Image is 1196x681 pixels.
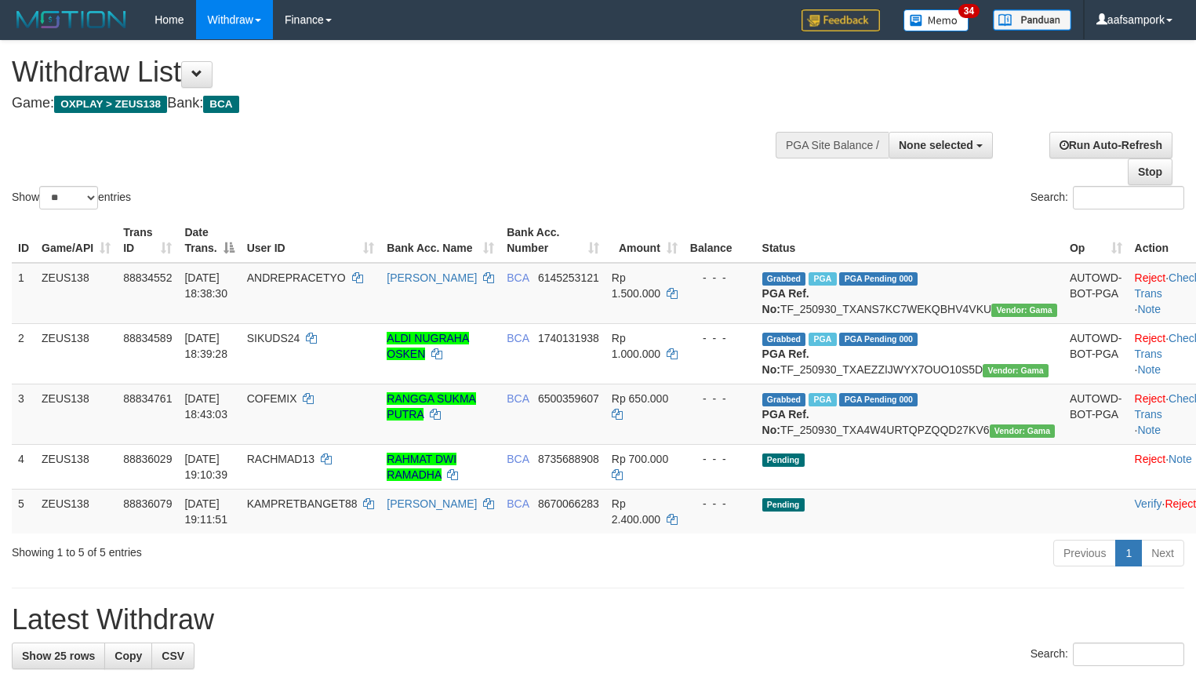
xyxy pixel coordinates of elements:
a: Note [1137,424,1161,436]
button: None selected [889,132,993,158]
span: Copy [115,650,142,662]
td: ZEUS138 [35,489,117,534]
span: Marked by aafsolysreylen [809,393,836,406]
span: Pending [762,498,805,512]
a: CSV [151,643,194,669]
b: PGA Ref. No: [762,348,809,376]
a: RANGGA SUKMA PUTRA [387,392,476,421]
span: COFEMIX [247,392,297,405]
span: PGA Pending [839,333,918,346]
span: BCA [507,497,529,510]
span: Copy 8670066283 to clipboard [538,497,599,510]
a: [PERSON_NAME] [387,497,477,510]
a: Previous [1053,540,1116,566]
th: User ID: activate to sort column ascending [241,218,381,263]
a: RAHMAT DWI RAMADHA [387,453,456,481]
td: ZEUS138 [35,384,117,444]
span: Grabbed [762,272,806,286]
a: Run Auto-Refresh [1049,132,1172,158]
td: ZEUS138 [35,263,117,324]
td: ZEUS138 [35,323,117,384]
b: PGA Ref. No: [762,408,809,436]
span: Vendor URL: https://trx31.1velocity.biz [983,364,1049,377]
a: Reject [1135,453,1166,465]
select: Showentries [39,186,98,209]
td: 4 [12,444,35,489]
span: [DATE] 18:39:28 [184,332,227,360]
td: AUTOWD-BOT-PGA [1063,384,1129,444]
span: SIKUDS24 [247,332,300,344]
span: PGA Pending [839,272,918,286]
span: Copy 8735688908 to clipboard [538,453,599,465]
div: - - - [690,270,750,286]
th: Game/API: activate to sort column ascending [35,218,117,263]
td: AUTOWD-BOT-PGA [1063,323,1129,384]
span: [DATE] 19:11:51 [184,497,227,526]
a: Reject [1135,271,1166,284]
b: PGA Ref. No: [762,287,809,315]
h4: Game: Bank: [12,96,782,111]
span: [DATE] 19:10:39 [184,453,227,481]
label: Search: [1031,643,1184,666]
a: Stop [1128,158,1172,185]
td: ZEUS138 [35,444,117,489]
span: Rp 2.400.000 [612,497,660,526]
div: - - - [690,451,750,467]
span: Show 25 rows [22,650,95,662]
span: OXPLAY > ZEUS138 [54,96,167,113]
th: Amount: activate to sort column ascending [605,218,684,263]
span: 88834552 [123,271,172,284]
input: Search: [1073,643,1184,666]
div: Showing 1 to 5 of 5 entries [12,538,486,560]
span: Marked by aafsolysreylen [809,272,836,286]
td: 3 [12,384,35,444]
span: Vendor URL: https://trx31.1velocity.biz [991,304,1057,317]
span: 88836029 [123,453,172,465]
span: PGA Pending [839,393,918,406]
span: Pending [762,453,805,467]
span: ANDREPRACETYO [247,271,346,284]
h1: Latest Withdraw [12,604,1184,635]
a: Note [1137,363,1161,376]
td: TF_250930_TXANS7KC7WEKQBHV4VKU [756,263,1063,324]
span: 88836079 [123,497,172,510]
div: - - - [690,496,750,512]
span: 88834589 [123,332,172,344]
td: 1 [12,263,35,324]
label: Search: [1031,186,1184,209]
span: BCA [203,96,238,113]
span: Copy 6500359607 to clipboard [538,392,599,405]
span: KAMPRETBANGET88 [247,497,358,510]
a: [PERSON_NAME] [387,271,477,284]
th: Op: activate to sort column ascending [1063,218,1129,263]
a: ALDI NUGRAHA OSKEN [387,332,469,360]
th: Bank Acc. Name: activate to sort column ascending [380,218,500,263]
td: TF_250930_TXA4W4URTQPZQQD27KV6 [756,384,1063,444]
th: Bank Acc. Number: activate to sort column ascending [500,218,605,263]
th: ID [12,218,35,263]
td: 5 [12,489,35,534]
span: Rp 1.500.000 [612,271,660,300]
span: Marked by aafsolysreylen [809,333,836,346]
span: Rp 1.000.000 [612,332,660,360]
a: Show 25 rows [12,643,105,669]
span: BCA [507,332,529,344]
span: 34 [958,4,980,18]
a: Note [1137,303,1161,315]
img: panduan.png [993,9,1071,31]
h1: Withdraw List [12,56,782,88]
img: Button%20Memo.svg [903,9,969,31]
img: Feedback.jpg [802,9,880,31]
a: Verify [1135,497,1162,510]
span: Vendor URL: https://trx31.1velocity.biz [990,424,1056,438]
th: Balance [684,218,756,263]
span: CSV [162,650,184,662]
th: Trans ID: activate to sort column ascending [117,218,178,263]
span: BCA [507,453,529,465]
a: 1 [1115,540,1142,566]
th: Date Trans.: activate to sort column descending [178,218,240,263]
img: MOTION_logo.png [12,8,131,31]
span: Copy 6145253121 to clipboard [538,271,599,284]
div: PGA Site Balance / [776,132,889,158]
span: [DATE] 18:38:30 [184,271,227,300]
